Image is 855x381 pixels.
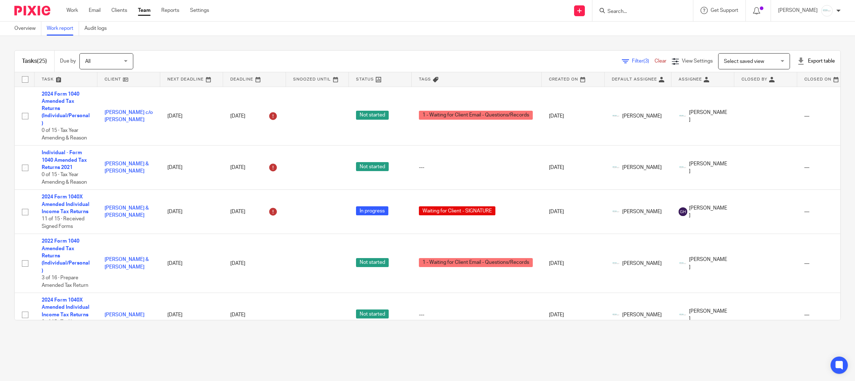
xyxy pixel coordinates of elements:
[821,5,833,17] img: _Logo.png
[230,260,279,267] div: [DATE]
[105,257,149,269] a: [PERSON_NAME] & [PERSON_NAME]
[14,22,41,36] a: Overview
[60,58,76,65] p: Due by
[42,92,90,126] a: 2024 Form 1040 Amended Tax Returns (Individual/Personal)
[622,311,662,318] span: [PERSON_NAME]
[778,7,818,14] p: [PERSON_NAME]
[105,110,153,122] a: [PERSON_NAME] c/o [PERSON_NAME]
[419,164,535,171] div: ---
[42,194,89,214] a: 2024 Form 1040X Amended Individual Income Tax Returns
[655,59,666,64] a: Clear
[612,311,620,319] img: _Logo.png
[622,260,662,267] span: [PERSON_NAME]
[42,128,87,141] span: 0 of 15 · Tax Year Amending & Reason
[42,320,87,332] span: 0 of 15 · Tax Year Amending & Reason
[160,190,223,234] td: [DATE]
[161,7,179,14] a: Reports
[84,22,112,36] a: Audit logs
[419,111,533,120] span: 1 - Waiting for Client Email - Questions/Records
[622,113,662,120] span: [PERSON_NAME]
[679,207,687,216] img: svg%3E
[356,111,389,120] span: Not started
[419,206,495,215] span: Waiting for Client - SIGNATURE
[160,234,223,293] td: [DATE]
[689,160,727,175] span: [PERSON_NAME]
[689,205,727,219] span: [PERSON_NAME]
[419,77,431,81] span: Tags
[612,163,620,172] img: _Logo.png
[356,162,389,171] span: Not started
[679,163,687,172] img: _Logo.png
[37,58,47,64] span: (25)
[42,150,87,170] a: Individual - Form 1040 Amended Tax Returns 2021
[111,7,127,14] a: Clients
[612,207,620,216] img: _Logo.png
[105,206,149,218] a: [PERSON_NAME] & [PERSON_NAME]
[230,162,279,173] div: [DATE]
[105,161,149,174] a: [PERSON_NAME] & [PERSON_NAME]
[679,259,687,268] img: _Logo.png
[47,22,79,36] a: Work report
[607,9,671,15] input: Search
[689,308,727,322] span: [PERSON_NAME]
[22,58,47,65] h1: Tasks
[724,59,764,64] span: Select saved view
[66,7,78,14] a: Work
[612,112,620,120] img: _Logo.png
[42,217,84,229] span: 11 of 15 · Received Signed Forms
[160,87,223,146] td: [DATE]
[612,259,620,268] img: _Logo.png
[542,293,605,337] td: [DATE]
[542,190,605,234] td: [DATE]
[797,58,835,65] div: Export table
[14,6,50,15] img: Pixie
[679,112,687,120] img: _Logo.png
[643,59,649,64] span: (3)
[679,311,687,319] img: _Logo.png
[689,109,727,124] span: [PERSON_NAME]
[622,208,662,215] span: [PERSON_NAME]
[356,309,389,318] span: Not started
[160,293,223,337] td: [DATE]
[42,275,88,288] span: 3 of 16 · Prepare Amended Tax Return
[356,206,388,215] span: In progress
[138,7,151,14] a: Team
[42,298,89,317] a: 2024 Form 1040X Amended Individual Income Tax Returns
[105,312,144,317] a: [PERSON_NAME]
[356,258,389,267] span: Not started
[230,206,279,217] div: [DATE]
[682,59,713,64] span: View Settings
[622,164,662,171] span: [PERSON_NAME]
[689,256,727,271] span: [PERSON_NAME]
[42,239,90,273] a: 2022 Form 1040 Amended Tax Returns (Individual/Personal)
[542,146,605,190] td: [DATE]
[711,8,738,13] span: Get Support
[632,59,655,64] span: Filter
[542,87,605,146] td: [DATE]
[85,59,91,64] span: All
[419,311,535,318] div: ---
[230,311,279,318] div: [DATE]
[230,110,279,122] div: [DATE]
[89,7,101,14] a: Email
[190,7,209,14] a: Settings
[419,258,533,267] span: 1 - Waiting for Client Email - Questions/Records
[542,234,605,293] td: [DATE]
[160,146,223,190] td: [DATE]
[42,172,87,185] span: 0 of 15 · Tax Year Amending & Reason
